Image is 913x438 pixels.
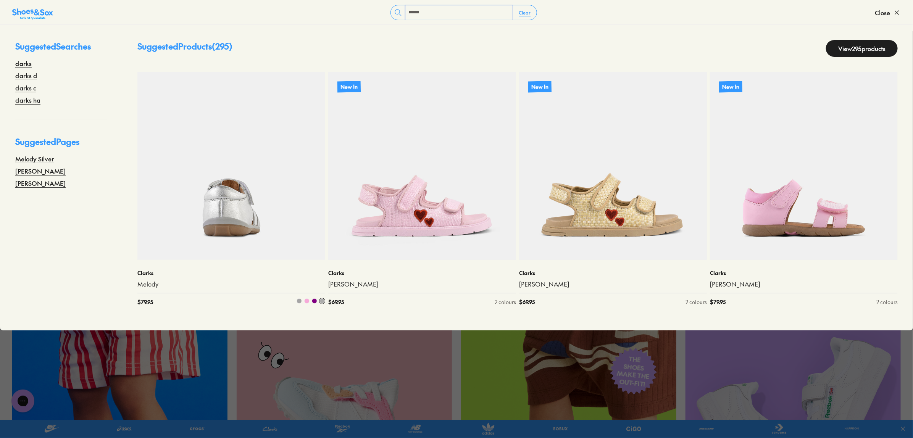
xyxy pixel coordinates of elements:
[495,298,516,306] div: 2 colours
[710,269,898,277] p: Clarks
[616,354,652,389] span: THE SHOES MAKE THE OUT-FIT!
[337,81,361,92] p: New In
[519,298,535,306] span: $ 69.95
[875,4,901,21] button: Close
[15,95,40,105] a: clarks ha
[15,179,66,188] a: [PERSON_NAME]
[212,40,232,52] span: ( 295 )
[137,269,325,277] p: Clarks
[12,8,53,20] img: SNS_Logo_Responsive.svg
[686,298,707,306] div: 2 colours
[137,40,232,57] p: Suggested Products
[15,83,36,92] a: clarks c
[15,166,66,176] a: [PERSON_NAME]
[519,280,707,288] a: [PERSON_NAME]
[15,59,32,68] a: clarks
[876,298,898,306] div: 2 colours
[15,71,37,80] a: clarks d
[719,81,742,92] p: New In
[519,72,707,260] a: New In
[328,72,516,260] a: New In
[15,135,107,154] p: Suggested Pages
[875,8,890,17] span: Close
[15,154,54,163] a: Melody Silver
[328,280,516,288] a: [PERSON_NAME]
[328,269,516,277] p: Clarks
[519,269,707,277] p: Clarks
[826,40,898,57] a: View295products
[528,81,552,92] p: New In
[513,6,537,19] button: Clear
[710,72,898,260] a: New In
[137,280,325,288] a: Melody
[137,298,153,306] span: $ 79.95
[15,40,107,59] p: Suggested Searches
[710,280,898,288] a: [PERSON_NAME]
[328,298,344,306] span: $ 69.95
[710,298,726,306] span: $ 79.95
[8,387,38,415] iframe: Gorgias live chat messenger
[12,6,53,19] a: Shoes &amp; Sox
